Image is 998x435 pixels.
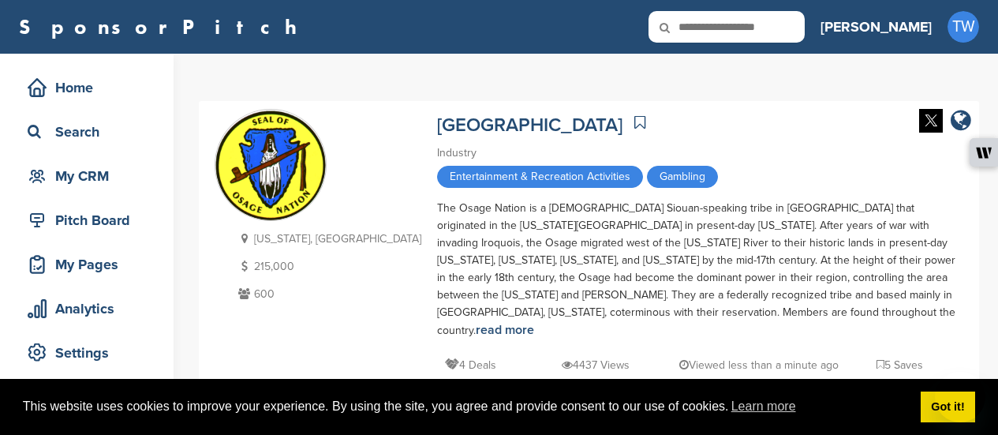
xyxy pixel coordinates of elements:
[445,355,496,375] p: 4 Deals
[24,73,158,102] div: Home
[16,246,158,283] a: My Pages
[16,158,158,194] a: My CRM
[16,114,158,150] a: Search
[24,250,158,279] div: My Pages
[437,166,643,188] span: Entertainment & Recreation Activities
[935,372,985,422] iframe: Button to launch messaging window
[234,257,421,276] p: 215,000
[16,202,158,238] a: Pitch Board
[24,339,158,367] div: Settings
[729,395,798,418] a: learn more about cookies
[437,144,963,162] div: Industry
[23,395,908,418] span: This website uses cookies to improve your experience. By using the site, you agree and provide co...
[877,355,923,375] p: 5 Saves
[234,229,421,249] p: [US_STATE], [GEOGRAPHIC_DATA]
[234,284,421,304] p: 600
[820,9,932,44] a: [PERSON_NAME]
[16,69,158,106] a: Home
[647,166,718,188] span: Gambling
[948,11,979,43] span: TW
[215,111,326,221] img: Sponsorpitch & Osage Casino & Hotel
[24,118,158,146] div: Search
[951,109,971,135] a: company link
[679,355,839,375] p: Viewed less than a minute ago
[437,200,963,339] div: The Osage Nation is a [DEMOGRAPHIC_DATA] Siouan-speaking tribe in [GEOGRAPHIC_DATA] that originat...
[820,16,932,38] h3: [PERSON_NAME]
[24,162,158,190] div: My CRM
[16,291,158,327] a: Analytics
[921,392,975,423] a: dismiss cookie message
[476,322,534,338] a: read more
[19,17,307,37] a: SponsorPitch
[919,109,943,133] img: Twitter white
[24,206,158,234] div: Pitch Board
[562,355,630,375] p: 4437 Views
[16,335,158,371] a: Settings
[24,294,158,323] div: Analytics
[437,114,622,137] a: [GEOGRAPHIC_DATA]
